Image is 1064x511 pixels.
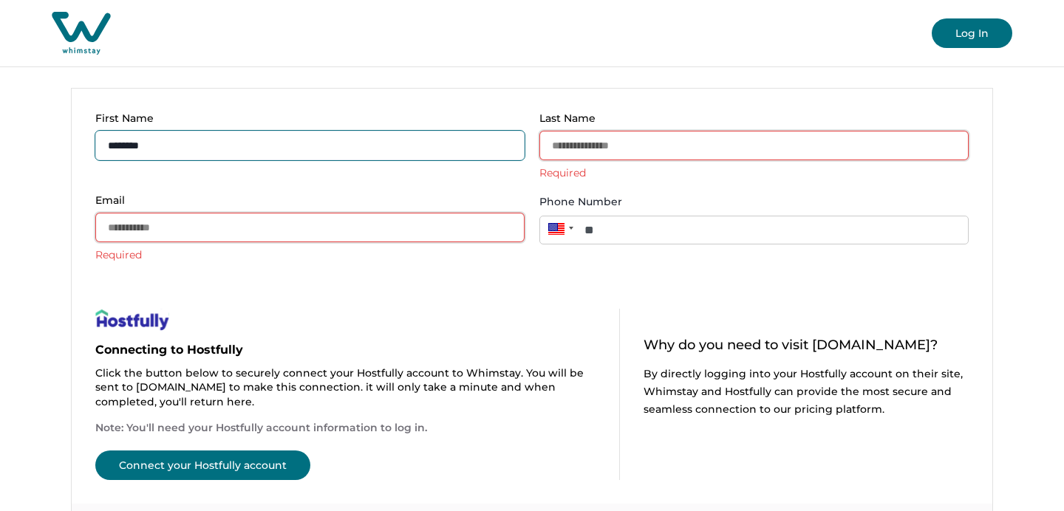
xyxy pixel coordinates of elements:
[644,365,969,418] p: By directly logging into your Hostfully account on their site, Whimstay and Hostfully can provide...
[95,450,310,480] button: Connect your Hostfully account
[932,18,1012,48] button: Log In
[52,12,111,55] img: Whimstay Host
[95,366,596,410] p: Click the button below to securely connect your Hostfully account to Whimstay. You will be sent t...
[539,166,969,179] div: Required
[95,309,169,331] img: help-page-image
[95,194,516,207] p: Email
[95,421,596,436] p: Note: You'll need your Hostfully account information to log in.
[95,248,525,261] div: Required
[644,338,969,353] p: Why do you need to visit [DOMAIN_NAME]?
[539,112,960,125] p: Last Name
[539,216,578,241] div: United States: + 1
[95,343,596,357] p: Connecting to Hostfully
[539,194,960,210] label: Phone Number
[95,112,516,125] p: First Name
